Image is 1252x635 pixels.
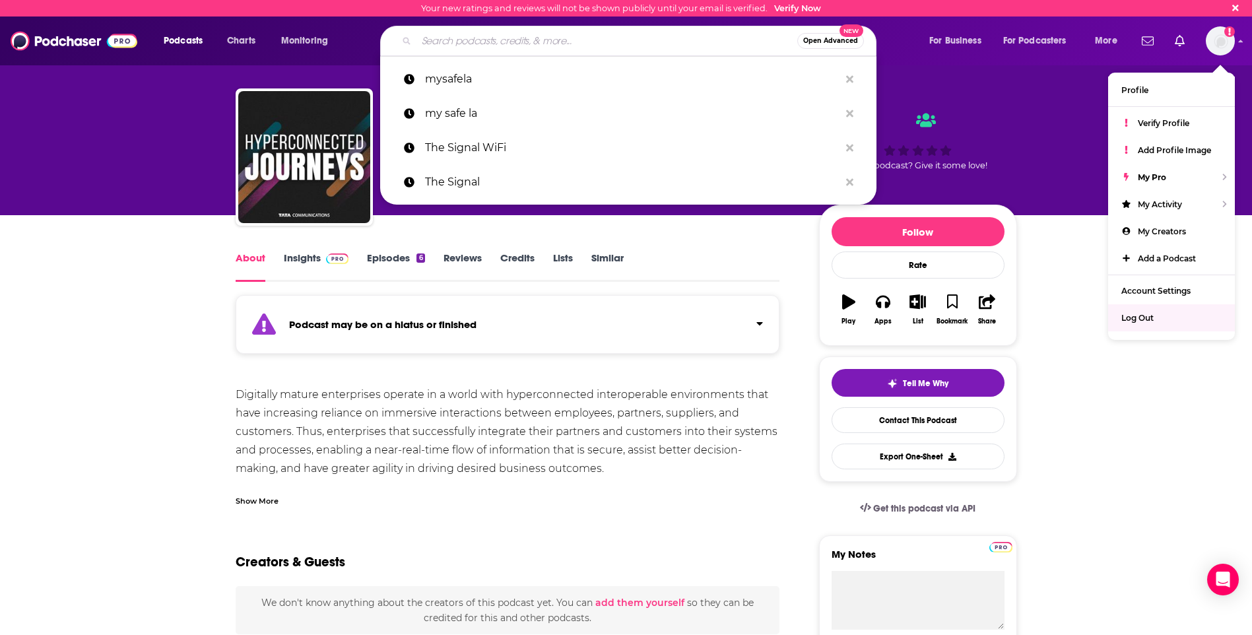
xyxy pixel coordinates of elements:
div: Bookmark [937,317,968,325]
p: mysafela [425,62,840,96]
button: open menu [995,30,1086,51]
a: Show notifications dropdown [1170,30,1190,52]
div: Good podcast? Give it some love! [819,100,1017,182]
span: My Activity [1138,199,1182,209]
button: Play [832,286,866,333]
span: New [840,24,863,37]
a: Get this podcast via API [849,492,987,525]
ul: Show profile menu [1108,73,1235,340]
button: open menu [272,30,345,51]
p: The Signal WiFi [425,131,840,165]
button: Export One-Sheet [832,444,1005,469]
span: Log Out [1121,313,1154,323]
span: Logged in as dresnic [1206,26,1235,55]
p: The Signal [425,165,840,199]
a: The Signal [380,165,876,199]
span: More [1095,32,1117,50]
div: Your new ratings and reviews will not be shown publicly until your email is verified. [421,3,821,13]
button: open menu [920,30,998,51]
span: Add Profile Image [1138,145,1211,155]
a: Add Profile Image [1108,137,1235,164]
img: User Profile [1206,26,1235,55]
a: About [236,251,265,282]
div: List [913,317,923,325]
span: My Creators [1138,226,1186,236]
img: Podchaser Pro [989,542,1012,552]
button: tell me why sparkleTell Me Why [832,369,1005,397]
div: Open Intercom Messenger [1207,564,1239,595]
span: Monitoring [281,32,328,50]
img: Hyperconnected Journeys [238,91,370,223]
a: My Creators [1108,218,1235,245]
a: mysafela [380,62,876,96]
div: Apps [874,317,892,325]
span: Verify Profile [1138,118,1189,128]
span: Account Settings [1121,286,1191,296]
a: Credits [500,251,535,282]
button: Open AdvancedNew [797,33,864,49]
div: Rate [832,251,1005,279]
button: Apps [866,286,900,333]
a: Account Settings [1108,277,1235,304]
span: Add a Podcast [1138,253,1196,263]
a: my safe la [380,96,876,131]
img: Podchaser - Follow, Share and Rate Podcasts [11,28,137,53]
span: Podcasts [164,32,203,50]
button: List [900,286,935,333]
img: tell me why sparkle [887,378,898,389]
a: InsightsPodchaser Pro [284,251,349,282]
span: Charts [227,32,255,50]
button: Share [970,286,1004,333]
a: Profile [1108,77,1235,104]
a: Show notifications dropdown [1137,30,1159,52]
input: Search podcasts, credits, & more... [416,30,797,51]
a: Episodes6 [367,251,424,282]
p: my safe la [425,96,840,131]
a: Add a Podcast [1108,245,1235,272]
span: For Business [929,32,981,50]
button: Follow [832,217,1005,246]
span: Tell Me Why [903,378,948,389]
img: Podchaser Pro [326,253,349,264]
button: Show profile menu [1206,26,1235,55]
span: Open Advanced [803,38,858,44]
button: open menu [154,30,220,51]
button: Bookmark [935,286,970,333]
a: Pro website [989,540,1012,552]
strong: Podcast may be on a hiatus or finished [289,318,477,331]
label: My Notes [832,548,1005,571]
span: My Pro [1138,172,1166,182]
div: Play [841,317,855,325]
div: Search podcasts, credits, & more... [393,26,889,56]
a: Reviews [444,251,482,282]
span: Get this podcast via API [873,503,975,514]
span: We don't know anything about the creators of this podcast yet . You can so they can be credited f... [261,597,754,623]
h2: Creators & Guests [236,554,345,570]
span: Good podcast? Give it some love! [849,160,987,170]
a: The Signal WiFi [380,131,876,165]
button: add them yourself [595,597,684,608]
button: open menu [1086,30,1134,51]
div: 6 [416,253,424,263]
span: Profile [1121,85,1148,95]
a: Contact This Podcast [832,407,1005,433]
div: Share [978,317,996,325]
svg: Email not verified [1224,26,1235,37]
section: Click to expand status details [236,303,780,354]
a: Verify Now [774,3,821,13]
span: For Podcasters [1003,32,1067,50]
a: Charts [218,30,263,51]
a: Similar [591,251,624,282]
a: Lists [553,251,573,282]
